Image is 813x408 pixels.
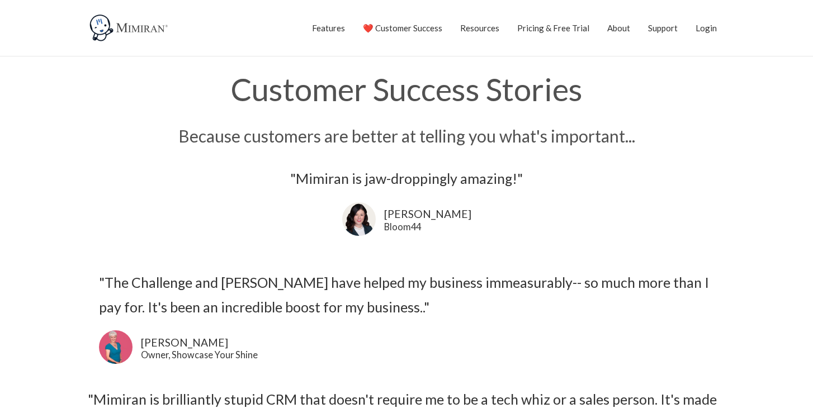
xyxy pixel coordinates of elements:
[696,14,717,42] a: Login
[99,330,133,364] img: Rebecca Murray
[141,335,258,351] div: [PERSON_NAME]
[342,202,376,236] img: Kathleen Hustad
[363,14,442,42] a: ❤️ Customer Success
[384,206,471,222] div: [PERSON_NAME]
[99,74,714,105] h1: Customer Success Stories
[99,271,714,319] div: "The Challenge and [PERSON_NAME] have helped my business immeasurably-- so much more than I pay f...
[88,127,725,144] h3: Because customers are better at telling you what's important...
[312,14,345,42] a: Features
[99,167,714,191] div: "Mimiran is jaw-droppingly amazing!"
[384,222,471,231] div: Bloom44
[88,14,172,42] img: Mimiran CRM
[607,14,630,42] a: About
[517,14,589,42] a: Pricing & Free Trial
[141,350,258,359] div: Owner, Showcase Your Shine
[648,14,678,42] a: Support
[460,14,499,42] a: Resources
